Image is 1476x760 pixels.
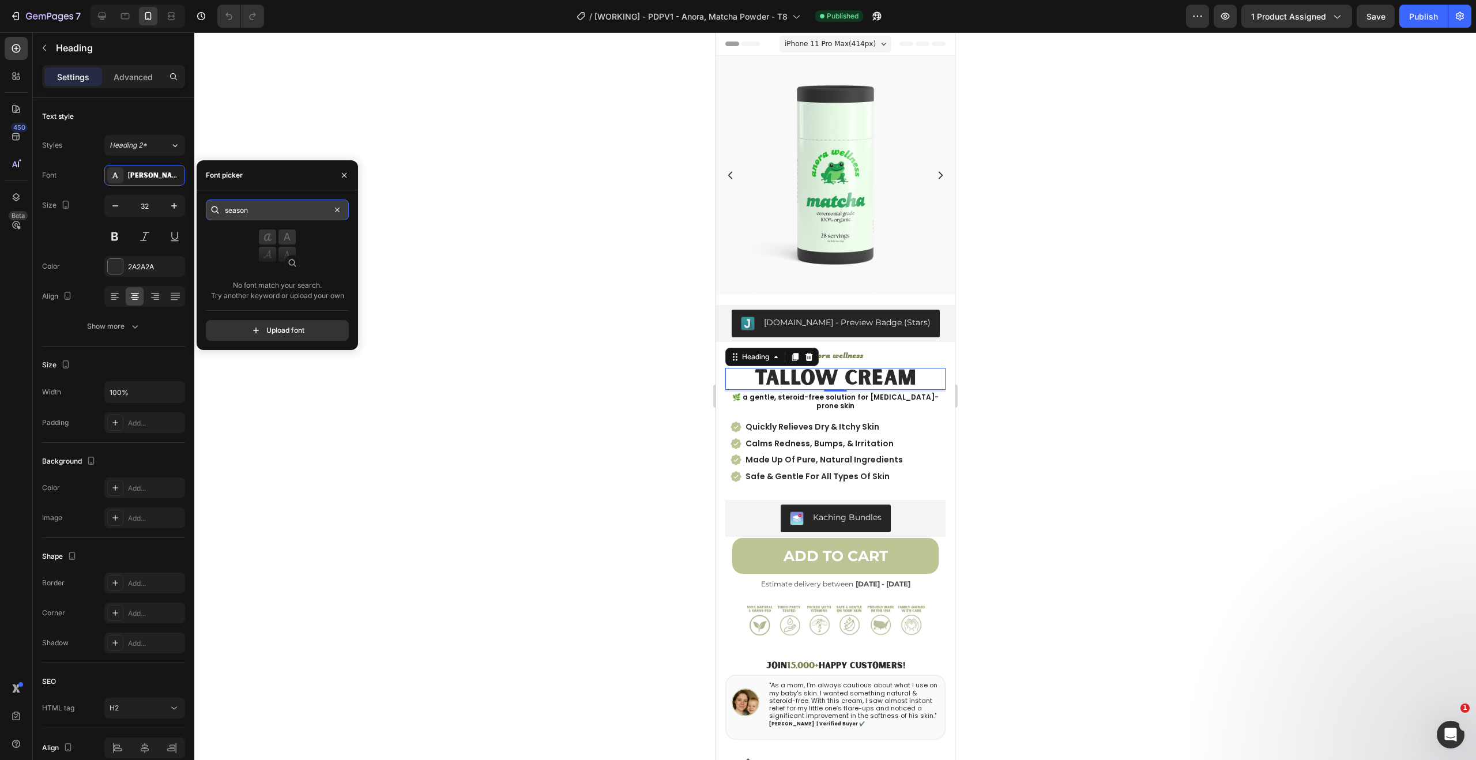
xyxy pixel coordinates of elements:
div: SEO [42,676,56,687]
button: 7 [5,5,86,28]
div: Add... [128,418,182,428]
div: Beta [9,211,28,220]
button: Show more [42,316,185,337]
span: 1 [1460,703,1470,713]
span: [WORKING] - PDPV1 - Anora, Matcha Powder - T8 [594,10,788,22]
div: Width [42,387,61,397]
div: Add... [128,578,182,589]
div: 450 [11,123,28,132]
div: Shadow [42,638,69,648]
div: Shape [42,549,79,565]
button: Save [1357,5,1395,28]
p: Advanced [114,71,153,83]
strong: BENEFITS [42,726,84,738]
div: Add... [128,513,182,524]
div: Upload font [250,325,304,336]
span: 1 product assigned [1251,10,1326,22]
div: Text style [42,111,74,122]
span: No font match your search. Try another keyword or upload your own [211,280,344,301]
p: Settings [57,71,89,83]
div: Align [42,289,74,304]
p: 7 [76,9,81,23]
div: Add... [128,483,182,494]
button: Heading 2* [104,135,185,156]
div: Align [42,740,75,756]
div: Image [42,513,62,523]
input: Search font [206,200,349,220]
span: / [589,10,592,22]
span: Published [827,11,859,21]
div: Add... [128,638,182,649]
button: Upload font [206,320,349,341]
div: Padding [42,417,69,428]
iframe: Intercom live chat [1437,721,1464,748]
button: Publish [1399,5,1448,28]
div: Add... [128,608,182,619]
div: Color [42,261,60,272]
button: 1 product assigned [1241,5,1352,28]
div: Show more [87,321,141,332]
div: Background [42,454,98,469]
button: H2 [104,698,185,718]
div: Font [42,170,57,180]
div: Undo/Redo [217,5,264,28]
span: Heading 2* [110,140,147,151]
div: [PERSON_NAME] [128,171,182,181]
div: Size [42,358,73,373]
div: Publish [1409,10,1438,22]
div: Color [42,483,60,493]
p: Heading [56,41,180,55]
input: Auto [105,382,184,402]
span: Save [1366,12,1385,21]
div: Styles [42,140,62,151]
div: HTML tag [42,703,74,713]
div: Font picker [206,170,243,180]
div: Size [42,198,73,213]
div: Border [42,578,65,588]
div: Corner [42,608,65,618]
iframe: Design area [716,32,955,760]
span: H2 [110,703,119,712]
div: 2A2A2A [128,262,182,272]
